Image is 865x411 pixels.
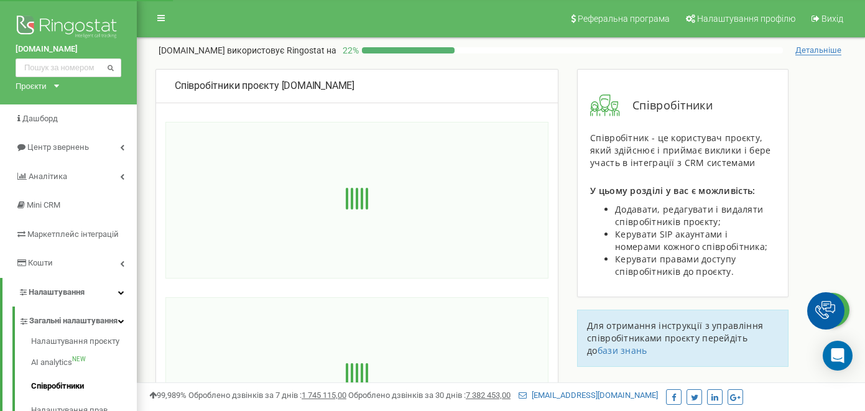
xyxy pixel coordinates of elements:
[31,375,137,399] a: Співробітники
[16,12,121,44] img: Ringostat logo
[22,114,58,123] span: Дашборд
[821,14,843,24] span: Вихід
[159,44,336,57] p: [DOMAIN_NAME]
[175,80,279,91] span: Співробітники проєкту
[16,44,121,55] a: [DOMAIN_NAME]
[615,228,767,252] span: Керувати SIP акаунтами і номерами кожного співробітника;
[590,185,756,196] span: У цьому розділі у вас є можливість:
[188,390,346,400] span: Оброблено дзвінків за 7 днів :
[27,200,60,210] span: Mini CRM
[590,132,770,169] span: Співробітник - це користувач проєкту, який здійснює і приймає виклики і бере участь в інтеграції ...
[578,14,670,24] span: Реферальна програма
[29,172,67,181] span: Аналiтика
[175,79,539,93] div: [DOMAIN_NAME]
[348,390,511,400] span: Оброблено дзвінків за 30 днів :
[31,351,137,375] a: AI analyticsNEW
[27,229,119,239] span: Маркетплейс інтеграцій
[587,320,763,356] span: Для отримання інструкції з управління співробітниками проєкту перейдіть до
[598,344,647,356] a: бази знань
[466,390,511,400] u: 7 382 453,00
[28,258,53,267] span: Кошти
[227,45,336,55] span: використовує Ringostat на
[615,203,763,228] span: Додавати, редагувати і видаляти співробітників проєкту;
[2,278,137,307] a: Налаштування
[31,336,137,351] a: Налаштування проєкту
[302,390,346,400] u: 1 745 115,00
[336,44,362,57] p: 22 %
[29,315,118,327] span: Загальні налаштування
[149,390,187,400] span: 99,989%
[620,98,713,114] span: Співробітники
[795,45,841,55] span: Детальніше
[823,341,853,371] div: Open Intercom Messenger
[697,14,795,24] span: Налаштування профілю
[19,307,137,332] a: Загальні налаштування
[16,80,47,92] div: Проєкти
[615,253,736,277] span: Керувати правами доступу співробітників до проєкту.
[27,142,89,152] span: Центр звернень
[519,390,658,400] a: [EMAIL_ADDRESS][DOMAIN_NAME]
[29,287,85,297] span: Налаштування
[16,58,121,77] input: Пошук за номером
